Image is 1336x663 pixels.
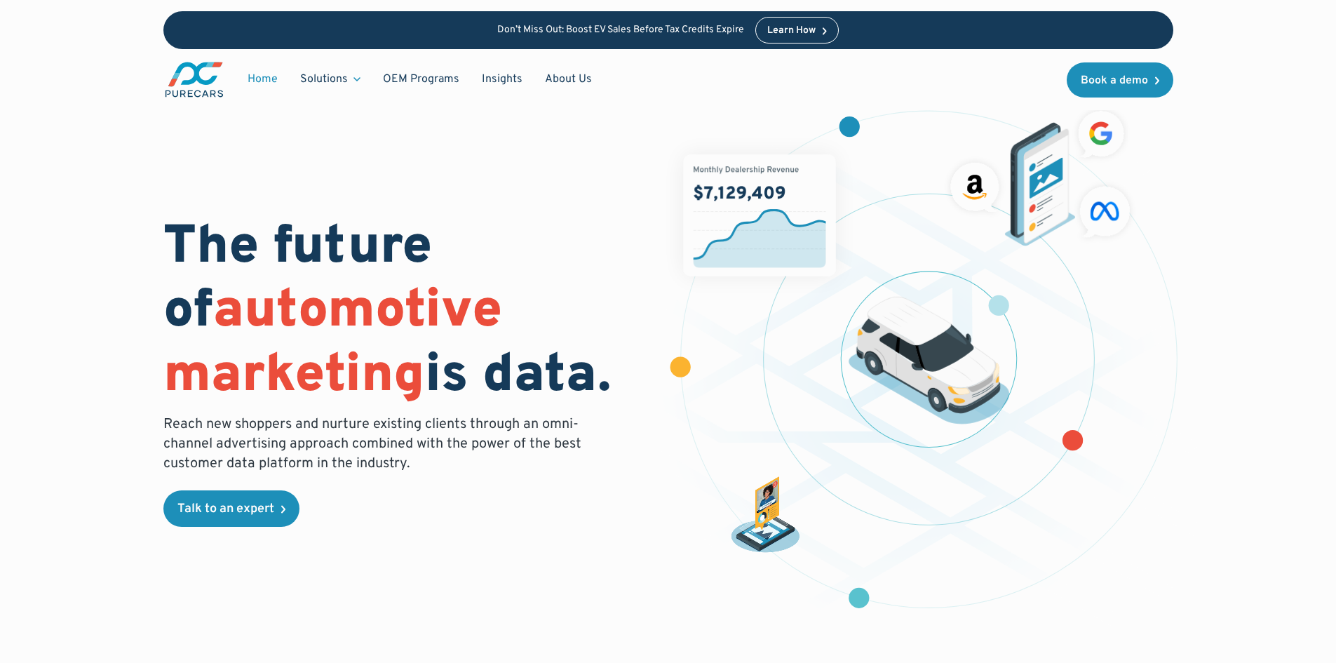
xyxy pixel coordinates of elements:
img: persona of a buyer [726,476,804,555]
img: purecars logo [163,60,225,99]
img: illustration of a vehicle [848,297,1009,424]
div: Talk to an expert [177,503,274,516]
div: Solutions [289,66,372,93]
p: Don’t Miss Out: Boost EV Sales Before Tax Credits Expire [497,25,744,36]
a: Insights [471,66,534,93]
span: automotive marketing [163,279,502,410]
div: Learn How [767,26,816,36]
a: Book a demo [1067,62,1173,98]
a: Learn How [755,17,839,43]
a: Home [236,66,289,93]
a: Talk to an expert [163,490,299,527]
div: Book a demo [1081,75,1148,86]
a: main [163,60,225,99]
p: Reach new shoppers and nurture existing clients through an omni-channel advertising approach comb... [163,415,590,474]
a: OEM Programs [372,66,471,93]
a: About Us [534,66,603,93]
h1: The future of is data. [163,217,652,409]
div: Solutions [300,72,348,87]
img: chart showing monthly dealership revenue of $7m [683,154,836,276]
img: ads on social media and advertising partners [944,104,1138,246]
